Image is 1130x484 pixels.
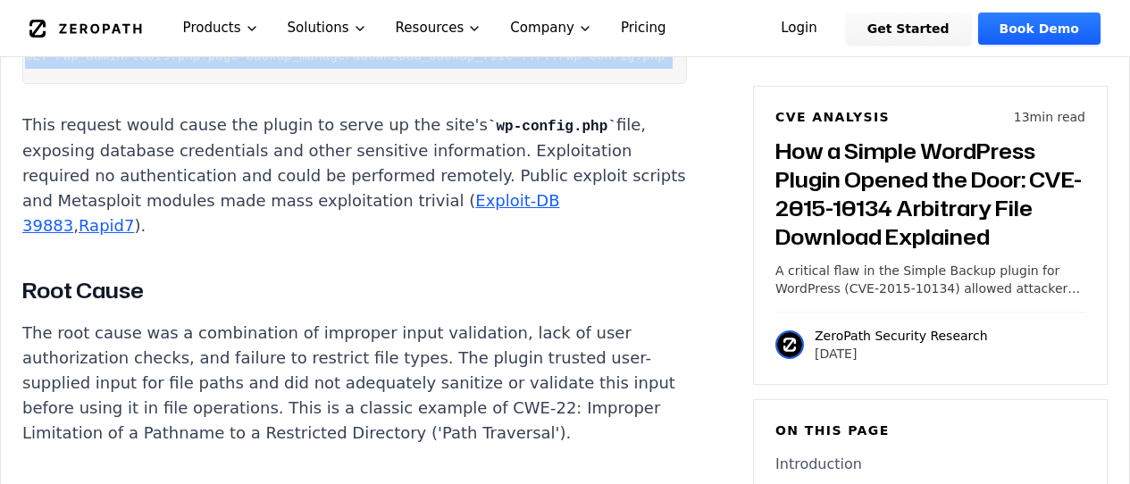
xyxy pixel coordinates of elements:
a: Get Started [846,13,971,45]
h6: CVE Analysis [775,108,890,126]
h6: On this page [775,421,1085,439]
a: Rapid7 [79,216,134,235]
p: [DATE] [815,345,988,363]
code: wp-config.php [488,119,616,135]
p: The root cause was a combination of improper input validation, lack of user authorization checks,... [22,321,687,446]
h3: Root Cause [22,274,687,306]
p: 13 min read [1014,108,1085,126]
a: Login [759,13,839,45]
img: ZeroPath Security Research [775,330,804,359]
a: Introduction [775,454,1085,475]
p: ZeroPath Security Research [815,327,988,345]
a: Book Demo [978,13,1101,45]
h3: How a Simple WordPress Plugin Opened the Door: CVE-2015-10134 Arbitrary File Download Explained [775,137,1085,251]
p: A critical flaw in the Simple Backup plugin for WordPress (CVE-2015-10134) allowed attackers to d... [775,262,1085,297]
p: This request would cause the plugin to serve up the site's file, exposing database credentials an... [22,113,687,238]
